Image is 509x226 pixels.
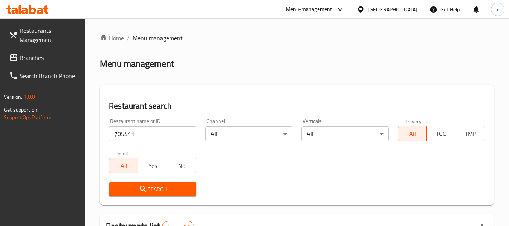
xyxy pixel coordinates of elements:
[403,118,422,124] label: Delivery
[127,34,130,43] li: /
[286,5,332,14] div: Menu-management
[20,53,79,62] span: Branches
[109,100,485,112] h2: Restaurant search
[109,182,196,196] button: Search
[4,105,38,115] span: Get support on:
[4,112,52,122] a: Support.OpsPlatform
[301,126,388,141] div: All
[100,34,494,43] nav: breadcrumb
[100,34,124,43] a: Home
[100,58,174,70] h2: Menu management
[401,128,424,139] span: All
[20,26,79,44] span: Restaurants Management
[398,126,427,141] button: All
[4,92,22,102] span: Version:
[205,126,292,141] div: All
[133,34,183,43] span: Menu management
[138,158,167,173] button: Yes
[3,22,85,49] a: Restaurants Management
[23,92,35,102] span: 1.0.0
[20,71,79,80] span: Search Branch Phone
[170,160,193,171] span: No
[459,128,482,139] span: TMP
[497,5,498,14] span: i
[114,151,128,156] label: Upsell
[141,160,164,171] span: Yes
[109,158,138,173] button: All
[3,49,85,67] a: Branches
[426,126,456,141] button: TGO
[109,126,196,141] input: Search for restaurant name or ID..
[167,158,196,173] button: No
[456,126,485,141] button: TMP
[430,128,453,139] span: TGO
[3,67,85,85] a: Search Branch Phone
[115,184,190,194] span: Search
[368,5,417,14] div: [GEOGRAPHIC_DATA]
[112,160,135,171] span: All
